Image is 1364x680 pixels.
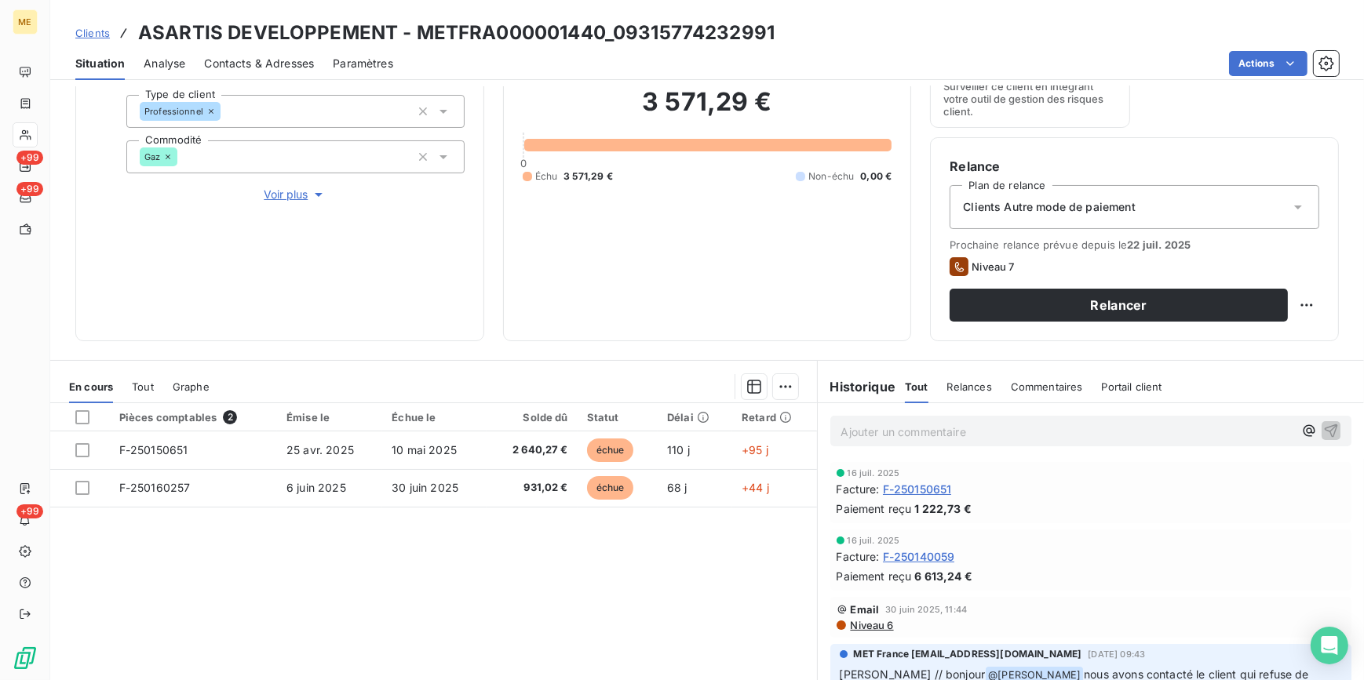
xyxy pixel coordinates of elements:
span: 30 juin 2025 [392,481,458,494]
div: Délai [667,411,723,424]
span: 931,02 € [496,480,567,496]
span: Graphe [173,380,210,393]
span: 1 222,73 € [914,500,972,517]
span: 22 juil. 2025 [1127,238,1191,251]
span: Échu [535,169,558,184]
div: Échue le [392,411,477,424]
a: +99 [13,154,37,179]
span: Paiement reçu [837,568,912,584]
span: Email [851,603,880,616]
span: Relances [947,380,992,393]
span: Prochaine relance prévue depuis le [950,238,1319,251]
span: 110 j [667,443,690,456]
input: Ajouter une valeur [221,104,233,118]
span: 6 juin 2025 [286,481,346,494]
button: Relancer [950,289,1288,322]
img: Logo LeanPay [13,645,38,671]
span: +95 j [742,443,768,456]
span: +99 [16,151,43,165]
h3: ASARTIS DEVELOPPEMENT - METFRA000001440_09315774232991 [138,19,775,47]
span: Contacts & Adresses [204,56,314,71]
span: 30 juin 2025, 11:44 [885,605,967,614]
span: Paiement reçu [837,500,912,517]
span: 68 j [667,481,687,494]
span: Niveau 7 [972,260,1014,273]
span: Professionnel [144,107,203,116]
span: Clients Autre mode de paiement [963,199,1136,215]
a: +99 [13,185,37,210]
span: Gaz [144,152,160,162]
span: Tout [132,380,154,393]
button: Voir plus [126,186,465,203]
span: Commentaires [1011,380,1083,393]
span: +99 [16,182,43,196]
div: Statut [587,411,648,424]
span: 0 [520,157,527,169]
h2: 3 571,29 € [523,86,892,133]
span: 2 640,27 € [496,442,567,458]
span: échue [587,438,634,462]
h6: Historique [818,377,896,396]
div: Retard [742,411,807,424]
span: 10 mai 2025 [392,443,457,456]
button: Actions [1229,51,1307,76]
div: ME [13,9,38,35]
span: 0,00 € [860,169,892,184]
h6: Relance [950,157,1319,176]
div: Pièces comptables [119,410,268,424]
span: F-250160257 [119,481,191,494]
input: Ajouter une valeur [177,150,190,164]
span: 16 juil. 2025 [848,536,900,545]
span: F-250150651 [883,481,952,497]
span: F-250140059 [883,548,955,565]
span: MET France [EMAIL_ADDRESS][DOMAIN_NAME] [854,647,1082,661]
span: 6 613,24 € [914,568,972,584]
span: échue [587,476,634,500]
div: Solde dû [496,411,567,424]
span: 16 juil. 2025 [848,468,900,478]
a: Clients [75,25,110,41]
div: Émise le [286,411,373,424]
span: Situation [75,56,125,71]
span: +44 j [742,481,769,494]
span: 3 571,29 € [563,169,613,184]
span: Facture : [837,481,880,497]
span: Non-échu [808,169,854,184]
span: [DATE] 09:43 [1088,649,1145,659]
span: Portail client [1102,380,1162,393]
span: Analyse [144,56,185,71]
span: En cours [69,380,113,393]
span: Paramètres [333,56,393,71]
span: +99 [16,504,43,518]
span: 2 [223,410,237,424]
span: 25 avr. 2025 [286,443,354,456]
span: Niveau 6 [849,619,894,631]
span: Tout [905,380,928,393]
span: F-250150651 [119,443,188,456]
span: Facture : [837,548,880,565]
div: Open Intercom Messenger [1311,627,1348,664]
span: Voir plus [264,187,326,202]
span: Clients [75,27,110,39]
